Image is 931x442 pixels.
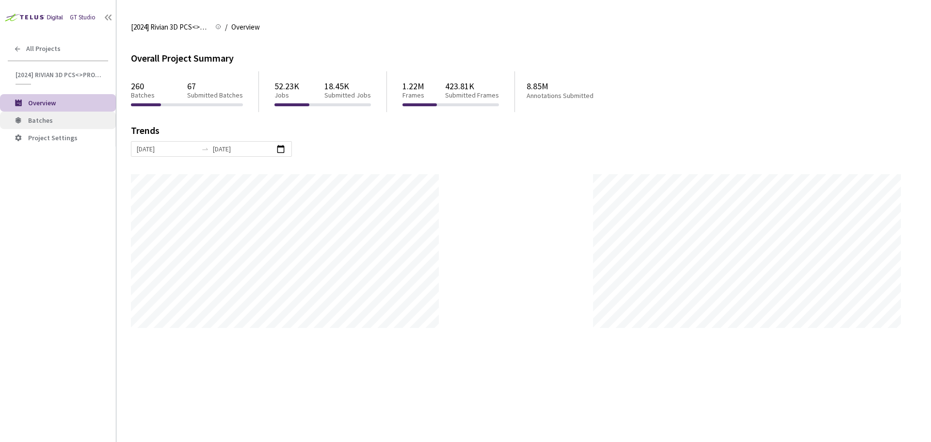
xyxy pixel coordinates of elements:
[213,144,273,154] input: End date
[274,91,299,99] p: Jobs
[324,81,371,91] p: 18.45K
[131,126,903,141] div: Trends
[225,21,227,33] li: /
[28,98,56,107] span: Overview
[445,81,499,91] p: 423.81K
[187,91,243,99] p: Submitted Batches
[28,133,78,142] span: Project Settings
[274,81,299,91] p: 52.23K
[402,91,424,99] p: Frames
[187,81,243,91] p: 67
[402,81,424,91] p: 1.22M
[131,21,209,33] span: [2024] Rivian 3D PCS<>Production
[231,21,260,33] span: Overview
[137,144,197,154] input: Start date
[527,81,631,91] p: 8.85M
[131,50,916,65] div: Overall Project Summary
[16,71,102,79] span: [2024] Rivian 3D PCS<>Production
[201,145,209,153] span: to
[131,81,155,91] p: 260
[201,145,209,153] span: swap-right
[527,92,631,100] p: Annotations Submitted
[28,116,53,125] span: Batches
[445,91,499,99] p: Submitted Frames
[324,91,371,99] p: Submitted Jobs
[26,45,61,53] span: All Projects
[70,13,96,22] div: GT Studio
[131,91,155,99] p: Batches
